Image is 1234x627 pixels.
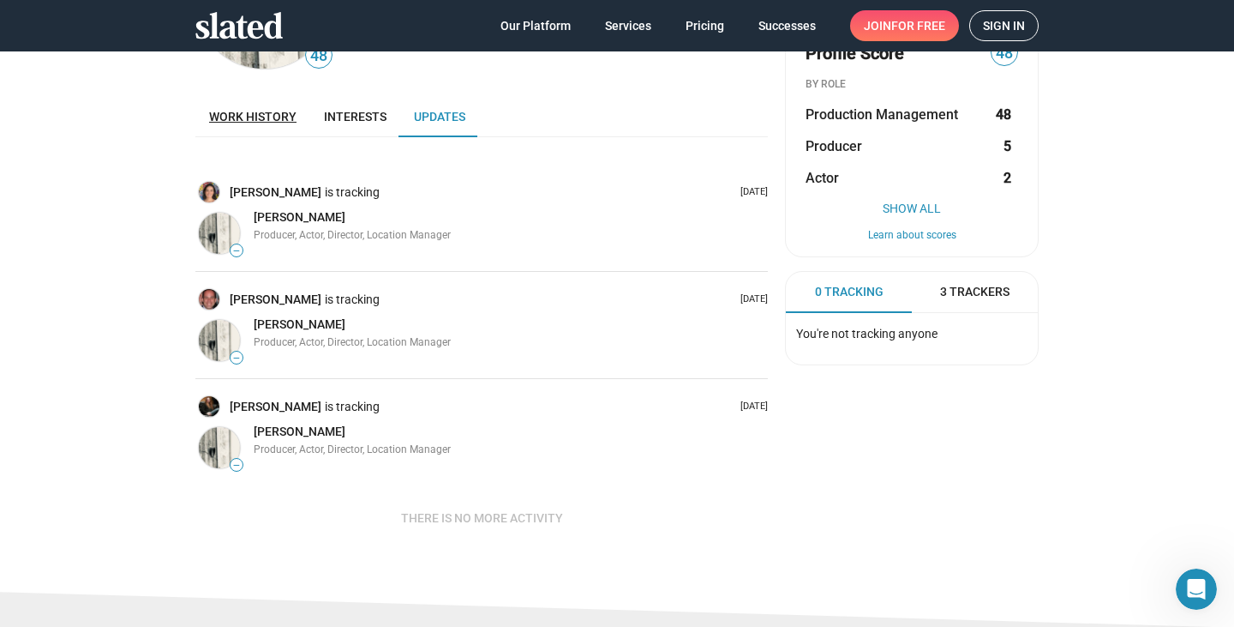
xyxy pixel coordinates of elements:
span: 0 Tracking [815,284,884,300]
span: — [231,246,243,256]
img: Kai Ephron [199,320,240,361]
span: is tracking [325,399,383,415]
span: There is no more activity [401,503,563,534]
span: — [231,461,243,470]
strong: 2 [1003,169,1011,187]
a: [PERSON_NAME] [254,424,345,440]
a: Sign in [969,10,1039,41]
strong: 48 [996,106,1011,124]
span: [PERSON_NAME] [254,425,345,438]
span: Producer [806,137,862,155]
span: — [231,353,243,363]
span: [PERSON_NAME] [254,317,345,331]
span: is tracking [325,292,383,308]
a: [PERSON_NAME] [230,399,325,415]
p: [DATE] [734,186,768,199]
span: Successes [758,10,816,41]
span: Join [864,10,945,41]
span: Updates [414,110,465,124]
a: Services [591,10,665,41]
span: Actor [806,169,839,187]
img: William Ostroff [199,289,219,310]
span: 48 [991,42,1017,65]
span: You're not tracking anyone [796,327,937,341]
span: Services [605,10,651,41]
a: Interests [310,96,400,137]
span: for free [891,10,945,41]
img: Diana Hull [199,182,219,202]
img: Mike Hall [199,396,219,417]
a: [PERSON_NAME] [254,209,345,226]
span: Producer, Actor, Director, Location Manager [254,336,451,348]
a: Joinfor free [850,10,959,41]
div: BY ROLE [806,78,1018,92]
a: Pricing [672,10,738,41]
img: Kai Ephron [199,213,240,254]
button: Learn about scores [806,229,1018,243]
span: Producer, Actor, Director, Location Manager [254,229,451,241]
button: There is no more activity [387,503,577,534]
a: Our Platform [487,10,584,41]
a: [PERSON_NAME] [230,184,325,201]
span: Interests [324,110,386,124]
span: Our Platform [500,10,571,41]
p: [DATE] [734,401,768,413]
p: [DATE] [734,293,768,306]
button: Show All [806,202,1018,215]
a: [PERSON_NAME] [230,292,325,308]
iframe: Intercom live chat [1176,569,1217,610]
span: Pricing [686,10,724,41]
span: [PERSON_NAME] [254,210,345,224]
a: Successes [745,10,830,41]
span: is tracking [325,184,383,201]
span: 48 [306,45,332,68]
strong: 5 [1003,137,1011,155]
span: Profile Score [806,42,904,65]
span: Producer, Actor, Director, Location Manager [254,443,451,455]
a: Updates [400,96,479,137]
span: Work history [209,110,297,124]
a: Work history [195,96,310,137]
span: 3 Trackers [940,284,1009,300]
img: Kai Ephron [199,427,240,468]
span: Sign in [983,11,1025,40]
a: [PERSON_NAME] [254,317,345,333]
span: Production Management [806,106,958,124]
